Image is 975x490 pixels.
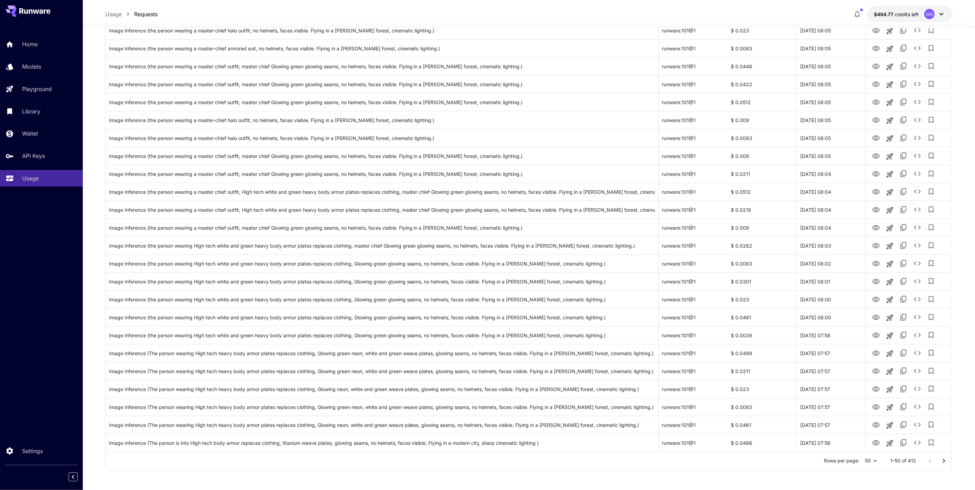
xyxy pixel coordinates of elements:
div: $ 0.023 [728,380,797,398]
div: Click to copy prompt [109,22,655,39]
button: Copy TaskUUID [897,274,911,288]
div: Click to copy prompt [109,76,655,93]
button: Launch in playground [883,401,897,414]
div: Click to copy prompt [109,344,655,362]
button: Launch in playground [883,203,897,217]
p: Rows per page: [824,457,860,464]
button: View Image [869,149,883,163]
div: runware:101@1 [659,398,728,416]
p: Usage [105,10,122,18]
div: runware:101@1 [659,93,728,111]
button: Copy TaskUUID [897,23,911,37]
button: Launch in playground [883,132,897,146]
button: See details [911,221,924,234]
button: Copy TaskUUID [897,382,911,396]
div: 21 Aug, 2025 08:01 [797,272,866,290]
button: Add to library [924,310,938,324]
button: See details [911,436,924,450]
button: View Image [869,274,883,288]
div: $ 0.0422 [728,75,797,93]
div: Click to copy prompt [109,183,655,201]
button: Copy TaskUUID [897,149,911,163]
div: 21 Aug, 2025 07:57 [797,362,866,380]
button: Launch in playground [883,239,897,253]
button: See details [911,149,924,163]
div: $ 0.0211 [728,362,797,380]
div: Click to copy prompt [109,273,655,290]
div: Click to copy prompt [109,165,655,183]
button: Launch in playground [883,365,897,379]
div: $ 0.009 [728,111,797,129]
div: 21 Aug, 2025 08:05 [797,75,866,93]
button: See details [911,364,924,378]
div: 21 Aug, 2025 08:04 [797,219,866,237]
span: $494.77 [874,11,895,17]
p: Wallet [22,129,38,138]
div: Click to copy prompt [109,398,655,416]
button: Add to library [924,59,938,73]
div: runware:101@1 [659,237,728,254]
button: Launch in playground [883,78,897,92]
div: 21 Aug, 2025 08:03 [797,237,866,254]
button: Add to library [924,113,938,127]
div: $ 0.0211 [728,165,797,183]
div: $ 0.0083 [728,398,797,416]
p: Usage [22,174,39,182]
button: View Image [869,364,883,378]
div: Click to copy prompt [109,434,655,452]
div: 21 Aug, 2025 08:05 [797,57,866,75]
div: 50 [863,456,879,466]
div: 21 Aug, 2025 08:04 [797,183,866,201]
div: 21 Aug, 2025 08:05 [797,93,866,111]
div: Click to copy prompt [109,40,655,57]
button: See details [911,239,924,252]
p: API Keys [22,152,45,160]
div: 21 Aug, 2025 08:05 [797,39,866,57]
button: Copy TaskUUID [897,59,911,73]
button: See details [911,346,924,360]
button: View Image [869,113,883,127]
div: Click to copy prompt [109,147,655,165]
div: $494.77461 [874,11,919,18]
button: See details [911,328,924,342]
button: Add to library [924,346,938,360]
button: Launch in playground [883,419,897,432]
button: See details [911,95,924,109]
div: $ 0.0301 [728,272,797,290]
button: Launch in playground [883,96,897,110]
button: Add to library [924,436,938,450]
div: $ 0.009 [728,147,797,165]
button: See details [911,185,924,199]
div: runware:101@1 [659,272,728,290]
p: Models [22,62,41,71]
button: View Image [869,418,883,432]
div: runware:101@1 [659,165,728,183]
div: $ 0.0038 [728,326,797,344]
p: Playground [22,85,52,93]
button: See details [911,382,924,396]
button: View Image [869,167,883,181]
button: See details [911,167,924,181]
button: See details [911,131,924,145]
div: 21 Aug, 2025 08:00 [797,308,866,326]
button: Go to next page [937,454,951,468]
div: $ 0.0448 [728,57,797,75]
div: Click to copy prompt [109,362,655,380]
div: $ 0.0512 [728,93,797,111]
div: Click to copy prompt [109,93,655,111]
div: $ 0.023 [728,21,797,39]
button: Add to library [924,95,938,109]
div: $ 0.0461 [728,308,797,326]
button: Copy TaskUUID [897,221,911,234]
button: Add to library [924,382,938,396]
button: Copy TaskUUID [897,257,911,270]
button: See details [911,77,924,91]
button: Copy TaskUUID [897,203,911,217]
div: 21 Aug, 2025 07:57 [797,398,866,416]
div: $ 0.0083 [728,129,797,147]
button: View Image [869,292,883,306]
div: Click to copy prompt [109,58,655,75]
div: Click to copy prompt [109,111,655,129]
button: View Image [869,256,883,270]
div: runware:101@1 [659,111,728,129]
